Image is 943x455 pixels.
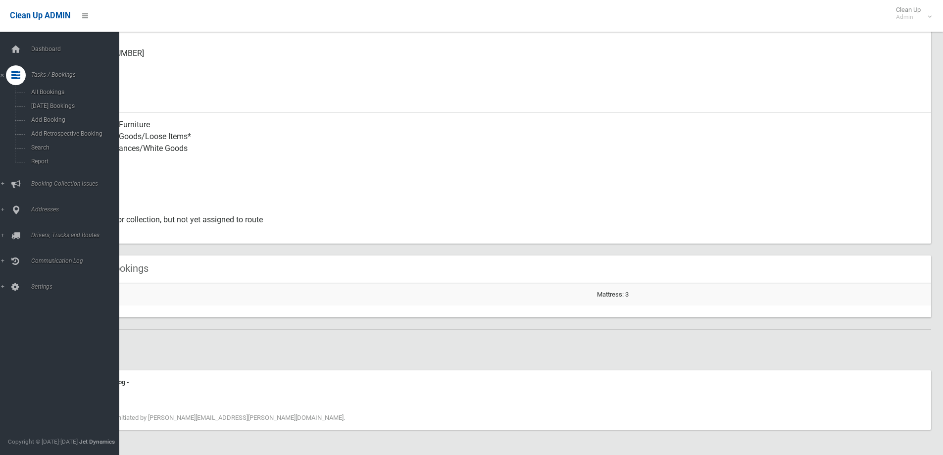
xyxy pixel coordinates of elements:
[28,283,126,290] span: Settings
[28,232,126,239] span: Drivers, Trucks and Routes
[79,77,923,113] div: None given
[28,144,118,151] span: Search
[28,46,126,52] span: Dashboard
[10,11,70,20] span: Clean Up ADMIN
[28,130,118,137] span: Add Retrospective Booking
[593,283,931,305] td: Mattress: 3
[8,438,78,445] span: Copyright © [DATE]-[DATE]
[79,226,923,238] small: Status
[896,13,921,21] small: Admin
[79,208,923,244] div: Approved for collection, but not yet assigned to route
[28,158,118,165] span: Report
[79,190,923,202] small: Oversized
[79,113,923,172] div: Household Furniture Household Goods/Loose Items* Metal Appliances/White Goods
[69,388,925,400] div: [DATE] 10:06 am
[69,414,345,421] span: Booking created initiated by [PERSON_NAME][EMAIL_ADDRESS][PERSON_NAME][DOMAIN_NAME].
[28,206,126,213] span: Addresses
[28,102,118,109] span: [DATE] Bookings
[79,95,923,107] small: Email
[28,71,126,78] span: Tasks / Bookings
[28,116,118,123] span: Add Booking
[79,172,923,208] div: No
[79,59,923,71] small: Landline
[79,438,115,445] strong: Jet Dynamics
[79,42,923,77] div: [PHONE_NUMBER]
[69,376,925,388] div: Communication Log -
[79,154,923,166] small: Items
[28,89,118,96] span: All Bookings
[891,6,931,21] span: Clean Up
[28,257,126,264] span: Communication Log
[44,342,931,354] h2: History
[28,180,126,187] span: Booking Collection Issues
